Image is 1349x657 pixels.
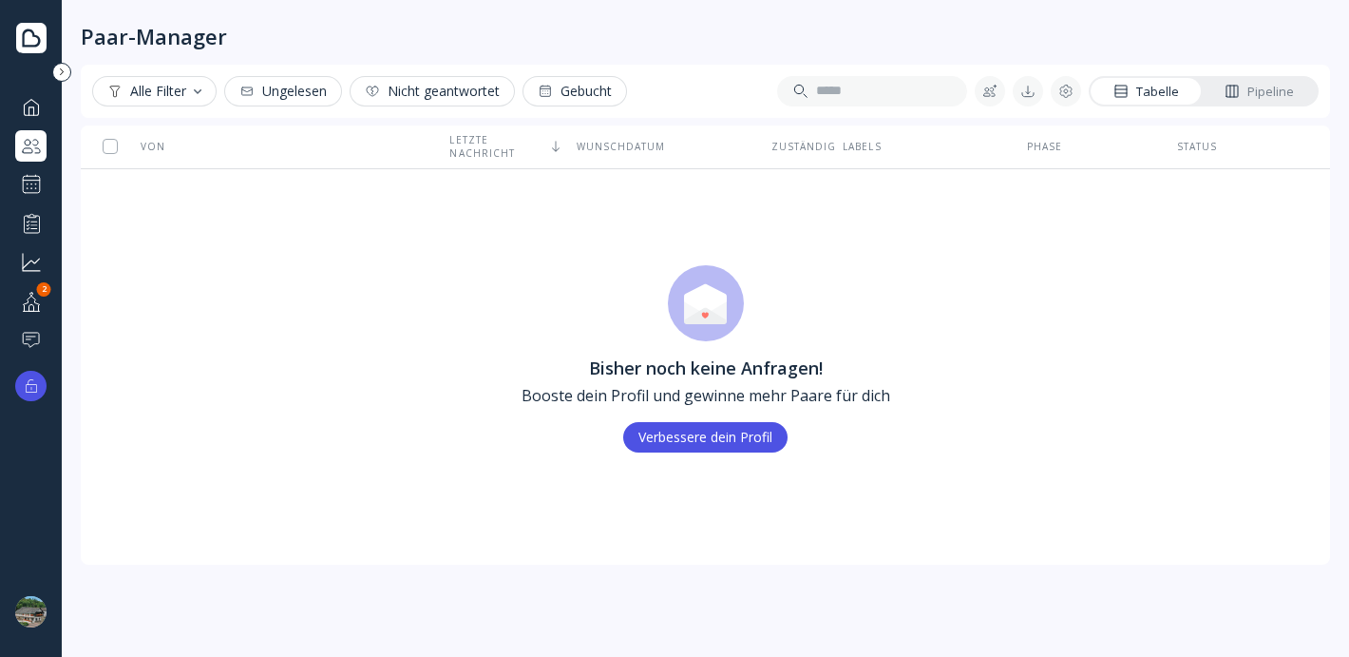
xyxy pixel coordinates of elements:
div: Wunschdatum [577,140,765,153]
button: Alle Filter [92,76,217,106]
div: Bisher noch keine Anfragen! [522,357,890,381]
button: Ungelesen [224,76,342,106]
div: Ihr Profil [15,285,47,317]
div: Gebucht [538,84,612,99]
div: Zuständig [780,140,828,153]
button: Nicht geantwortet [350,76,515,106]
div: Nicht geantwortet [365,84,500,99]
div: Labels [843,140,955,153]
div: Verbessere dein Profil [638,430,772,445]
div: Tabelle [1113,83,1179,101]
div: Phase [970,140,1120,153]
button: Upgrade-Optionen [15,371,47,401]
button: Verbessere dein Profil [623,422,788,453]
div: Pipeline [1225,83,1294,101]
a: Hilfe & Unterstützung [15,324,47,356]
div: 2 [37,282,51,297]
button: Gebucht [522,76,627,106]
div: Alle Filter [107,84,201,99]
a: Paar-Manager [15,130,47,162]
div: Letzte Nachricht [449,133,561,161]
div: Booste dein Profil und gewinne mehr Paare für dich [522,385,890,407]
a: Ihr Profil2 [15,285,47,317]
div: Paar-Manager [81,23,227,49]
a: Geschäft ausbauen [15,246,47,278]
a: events [15,169,47,200]
a: Übersicht [15,91,47,123]
div: Von [95,140,165,153]
div: Status [1134,140,1259,153]
a: Performance [15,207,47,239]
div: Ungelesen [239,84,327,99]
